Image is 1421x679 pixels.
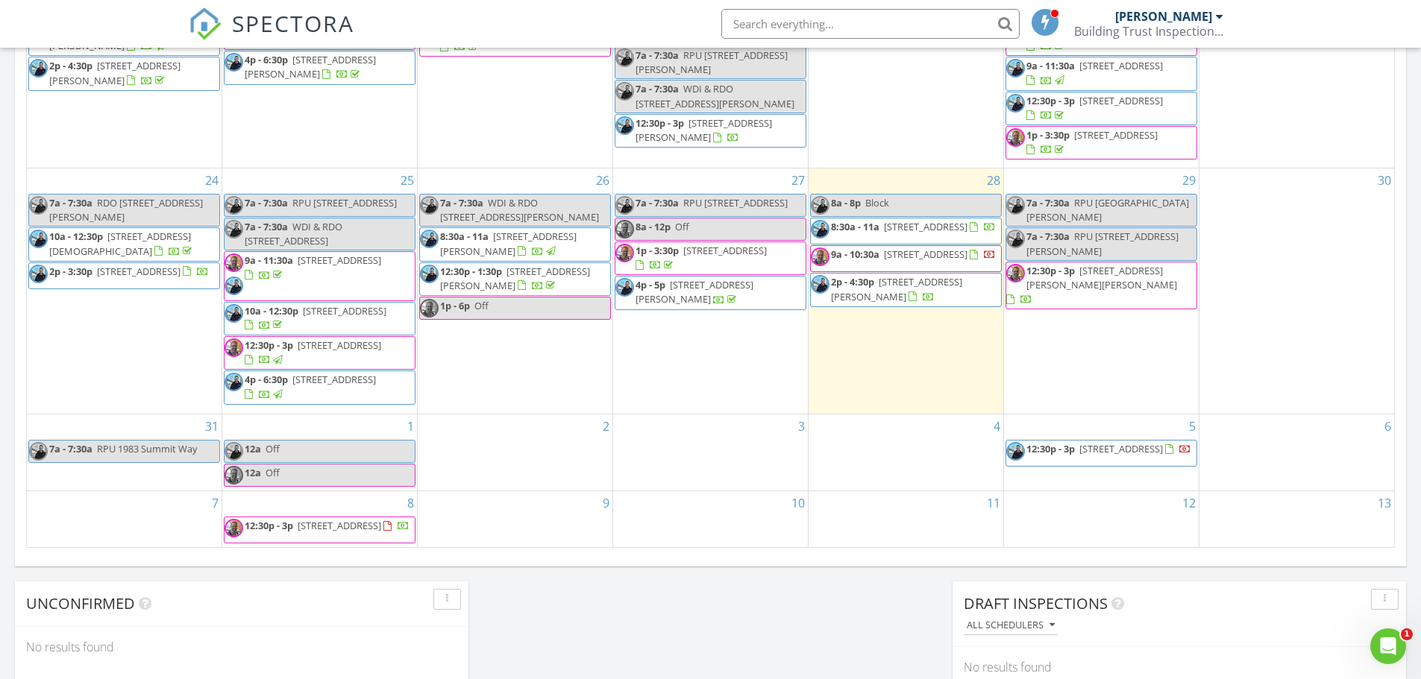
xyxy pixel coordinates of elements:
img: profile_picture__kyle_underwood_.jpg [811,220,829,239]
span: 7a - 7:30a [1026,230,1070,243]
a: 2p - 3:30p [STREET_ADDRESS] [49,265,209,278]
a: 12:30p - 3p [STREET_ADDRESS] [1006,440,1197,467]
a: Go to September 10, 2025 [788,491,808,515]
a: 12:30p - 3p [STREET_ADDRESS] [224,336,415,370]
img: profile_picture__kyle_underwood_.jpg [29,59,48,78]
span: WDI & RDO [STREET_ADDRESS] [245,220,342,247]
a: Go to September 3, 2025 [795,414,808,438]
img: profile_picture__kyle_underwood_.jpg [1006,59,1025,78]
img: profile_picture__kyle_underwood_.jpg [420,265,439,283]
a: SPECTORA [189,20,354,51]
a: 10a - 12:30p [STREET_ADDRESS] [245,304,386,332]
img: profile_picture__bob_warth_1.jpg [225,519,243,537]
a: Go to August 27, 2025 [788,168,808,192]
span: 7a - 7:30a [636,82,679,95]
span: 1p - 3:30p [1026,128,1070,142]
img: profile_picture__kyle_underwood_.jpg [1006,442,1025,461]
img: profile_picture__kyle_underwood_.jpg [225,277,243,295]
a: 8:30a - 11a [STREET_ADDRESS][PERSON_NAME] [440,230,577,257]
td: Go to August 29, 2025 [1003,168,1199,414]
span: [STREET_ADDRESS] [298,519,381,532]
img: profile_picture__kyle_underwood_.jpg [29,265,48,283]
span: [STREET_ADDRESS] [1079,94,1163,107]
a: 2p - 4:30p [STREET_ADDRESS][PERSON_NAME] [831,275,962,303]
img: profile_picture__kyle_underwood_.jpg [1006,230,1025,248]
td: Go to September 9, 2025 [418,491,613,547]
span: [STREET_ADDRESS] [97,265,181,278]
a: 12:30p - 3p [STREET_ADDRESS][PERSON_NAME][PERSON_NAME] [1006,262,1197,310]
img: profile_picture__bob_warth_1.jpg [1006,264,1025,282]
span: RPU 1983 Summit Way [97,442,197,455]
td: Go to August 24, 2025 [27,168,222,414]
a: Go to August 24, 2025 [202,168,222,192]
span: [STREET_ADDRESS] [1079,59,1163,72]
a: 12:30p - 3p [STREET_ADDRESS] [245,338,381,366]
span: RPU [STREET_ADDRESS][PERSON_NAME] [636,48,788,76]
a: 9a - 11:30a [STREET_ADDRESS] [245,253,381,281]
span: RDO [STREET_ADDRESS][PERSON_NAME] [49,196,203,224]
a: Go to August 25, 2025 [398,168,417,192]
a: Go to September 13, 2025 [1375,491,1394,515]
a: 2p - 4:30p [STREET_ADDRESS][PERSON_NAME] [810,273,1002,306]
img: profile_picture__bob_warth_1.jpg [811,247,829,266]
td: Go to September 2, 2025 [418,414,613,490]
img: profile_picture__bob_warth_1.jpg [420,299,439,318]
a: Go to September 7, 2025 [209,491,222,515]
td: Go to August 31, 2025 [27,414,222,490]
img: profile_picture__kyle_underwood_.jpg [1006,94,1025,113]
img: profile_picture__kyle_underwood_.jpg [29,442,48,461]
img: profile_picture__kyle_underwood_.jpg [225,196,243,215]
span: [STREET_ADDRESS][PERSON_NAME][PERSON_NAME] [1026,264,1177,291]
a: 1:30p - 4:30p [STREET_ADDRESS] [440,25,585,53]
a: 1p - 3:30p [STREET_ADDRESS] [636,244,767,271]
td: Go to August 27, 2025 [613,168,809,414]
a: 2p - 3:30p [STREET_ADDRESS] [28,262,220,289]
img: profile_picture__bob_warth_1.jpg [225,338,243,357]
td: Go to August 30, 2025 [1199,168,1394,414]
a: 12:30p - 1:30p [STREET_ADDRESS][PERSON_NAME] [440,265,590,292]
a: 1p - 3:30p [STREET_ADDRESS] [1006,126,1197,160]
td: Go to September 13, 2025 [1199,491,1394,547]
td: Go to August 26, 2025 [418,168,613,414]
span: 12:30p - 3p [1026,94,1075,107]
img: profile_picture__kyle_underwood_.jpg [811,275,829,294]
a: Go to September 1, 2025 [404,414,417,438]
span: 12a [245,466,261,479]
a: Go to August 29, 2025 [1179,168,1199,192]
span: 2p - 4:30p [831,275,874,288]
span: 9a - 10:30a [831,247,879,261]
span: 8a - 12p [636,220,671,233]
a: 4p - 6:30p [STREET_ADDRESS][PERSON_NAME] [224,51,415,84]
img: profile_picture__bob_warth_1.jpg [615,220,634,239]
div: All schedulers [967,620,1055,631]
a: 12:30p - 3p [STREET_ADDRESS] [245,519,410,532]
span: [STREET_ADDRESS] [303,304,386,318]
a: 9a - 11:30a [STREET_ADDRESS] [224,251,415,300]
a: 10a - 12:30p [STREET_ADDRESS][DEMOGRAPHIC_DATA] [28,227,220,261]
span: 12:30p - 3p [245,519,293,532]
span: 7a - 7:30a [1026,196,1070,209]
span: [STREET_ADDRESS][PERSON_NAME] [636,278,753,306]
td: Go to August 25, 2025 [222,168,418,414]
td: Go to September 10, 2025 [613,491,809,547]
span: 7a - 7:30a [636,48,679,62]
iframe: Intercom live chat [1370,628,1406,664]
a: Go to September 12, 2025 [1179,491,1199,515]
span: 4p - 6:30p [245,53,288,66]
img: profile_picture__kyle_underwood_.jpg [811,196,829,215]
span: 7a - 7:30a [636,196,679,209]
span: 8:30a - 11a [440,230,489,243]
a: 12:30p - 3p [STREET_ADDRESS] [1006,92,1197,125]
td: Go to September 11, 2025 [808,491,1003,547]
span: 10a - 12:30p [245,304,298,318]
span: [STREET_ADDRESS][PERSON_NAME] [636,116,772,144]
span: [STREET_ADDRESS] [683,244,767,257]
img: profile_picture__bob_warth_1.jpg [225,253,243,272]
span: Off [266,442,280,455]
span: 9a - 11:30a [245,253,293,267]
a: 10a - 12:30p [STREET_ADDRESS][DEMOGRAPHIC_DATA] [49,230,195,257]
a: 2p - 4:30p [STREET_ADDRESS][PERSON_NAME] [49,59,181,86]
a: Go to August 26, 2025 [593,168,612,192]
span: RPU [STREET_ADDRESS][PERSON_NAME] [1026,230,1179,257]
input: Search everything... [721,9,1020,39]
